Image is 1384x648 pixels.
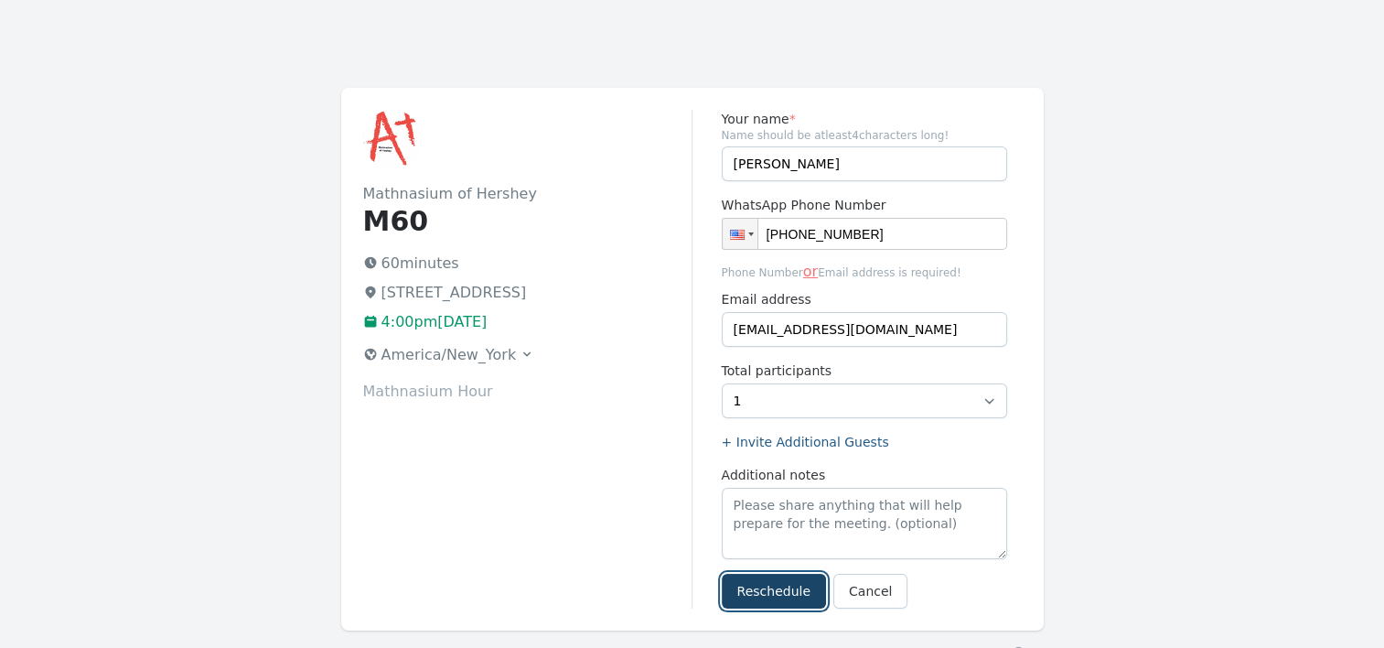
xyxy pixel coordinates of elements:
label: Total participants [722,362,1007,380]
span: [STREET_ADDRESS] [381,284,527,301]
input: you@example.com [722,312,1007,347]
div: United States: + 1 [723,219,757,249]
button: Reschedule [722,574,826,609]
input: 1 (702) 123-4567 [722,218,1007,250]
span: Phone Number Email address is required! [722,261,1007,283]
label: Your name [722,110,1007,128]
h1: M60 [363,205,692,238]
p: 60 minutes [363,253,692,275]
label: WhatsApp Phone Number [722,196,1007,214]
button: America/New_York [356,340,542,370]
label: + Invite Additional Guests [722,433,1007,451]
input: Enter name (required) [722,146,1007,181]
img: Mathnasium of Hershey [363,110,422,168]
label: Additional notes [722,466,1007,484]
h2: Mathnasium of Hershey [363,183,692,205]
p: 4:00pm[DATE] [363,311,692,333]
label: Email address [722,290,1007,308]
span: Name should be atleast 4 characters long! [722,128,1007,143]
p: Mathnasium Hour [363,381,692,403]
span: or [803,263,818,280]
a: Cancel [833,574,907,609]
